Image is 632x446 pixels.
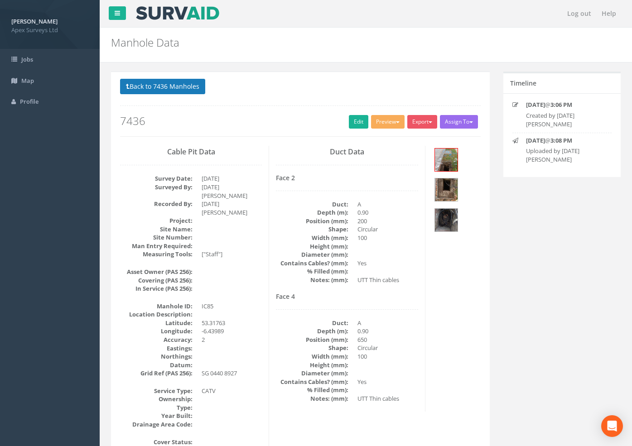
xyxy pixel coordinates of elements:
[526,147,606,163] p: Uploaded by [DATE][PERSON_NAME]
[120,268,193,276] dt: Asset Owner (PAS 256):
[550,101,572,109] strong: 3:06 PM
[202,174,262,183] dd: [DATE]
[357,336,418,344] dd: 650
[202,319,262,327] dd: 53.31763
[111,37,534,48] h2: Manhole Data
[20,97,39,106] span: Profile
[550,136,572,144] strong: 3:08 PM
[276,217,348,225] dt: Position (mm):
[276,378,348,386] dt: Contains Cables? (mm):
[120,395,193,403] dt: Ownership:
[357,200,418,209] dd: A
[120,319,193,327] dt: Latitude:
[276,319,348,327] dt: Duct:
[276,336,348,344] dt: Position (mm):
[120,344,193,353] dt: Eastings:
[276,225,348,234] dt: Shape:
[120,216,193,225] dt: Project:
[276,352,348,361] dt: Width (mm):
[21,77,34,85] span: Map
[120,420,193,429] dt: Drainage Area Code:
[120,369,193,378] dt: Grid Ref (PAS 256):
[120,174,193,183] dt: Survey Date:
[120,352,193,361] dt: Northings:
[526,136,545,144] strong: [DATE]
[276,259,348,268] dt: Contains Cables? (mm):
[120,79,205,94] button: Back to 7436 Manholes
[357,259,418,268] dd: Yes
[526,136,606,145] p: @
[11,26,88,34] span: Apex Surveys Ltd
[435,209,458,231] img: 958b22e6-5fba-dbd8-702d-20bb41770324_a9f6acf1-ac25-4f04-06e5-71bbae570d1c_thumb.jpg
[11,17,58,25] strong: [PERSON_NAME]
[120,233,193,242] dt: Site Number:
[357,234,418,242] dd: 100
[120,242,193,250] dt: Man Entry Required:
[357,394,418,403] dd: UTT Thin cables
[601,415,623,437] div: Open Intercom Messenger
[276,234,348,242] dt: Width (mm):
[357,327,418,336] dd: 0.90
[276,250,348,259] dt: Diameter (mm):
[407,115,437,129] button: Export
[202,302,262,311] dd: IC85
[276,267,348,276] dt: % Filled (mm):
[276,200,348,209] dt: Duct:
[357,352,418,361] dd: 100
[120,310,193,319] dt: Location Description:
[276,394,348,403] dt: Notes: (mm):
[357,217,418,225] dd: 200
[11,15,88,34] a: [PERSON_NAME] Apex Surveys Ltd
[276,174,418,181] h4: Face 2
[21,55,33,63] span: Jobs
[120,327,193,336] dt: Longitude:
[202,336,262,344] dd: 2
[276,148,418,156] h3: Duct Data
[120,250,193,259] dt: Measuring Tools:
[357,276,418,284] dd: UTT Thin cables
[120,276,193,285] dt: Covering (PAS 256):
[349,115,368,129] a: Edit
[276,208,348,217] dt: Depth (m):
[276,344,348,352] dt: Shape:
[435,149,458,171] img: 958b22e6-5fba-dbd8-702d-20bb41770324_4923e848-c54c-3f71-2a5b-1e76eb178eb9_thumb.jpg
[526,101,606,109] p: @
[276,361,348,369] dt: Height (mm):
[202,183,262,200] dd: [DATE][PERSON_NAME]
[120,361,193,369] dt: Datum:
[120,225,193,234] dt: Site Name:
[276,293,418,300] h4: Face 4
[276,242,348,251] dt: Height (mm):
[435,178,458,201] img: 958b22e6-5fba-dbd8-702d-20bb41770324_ad05b299-1510-2066-f56a-9781d63b644c_thumb.jpg
[120,403,193,412] dt: Type:
[120,200,193,208] dt: Recorded By:
[120,302,193,311] dt: Manhole ID:
[276,386,348,394] dt: % Filled (mm):
[120,183,193,192] dt: Surveyed By:
[357,208,418,217] dd: 0.90
[120,115,481,127] h2: 7436
[202,327,262,336] dd: -6.43989
[120,148,262,156] h3: Cable Pit Data
[276,327,348,336] dt: Depth (m):
[357,378,418,386] dd: Yes
[371,115,405,129] button: Preview
[526,101,545,109] strong: [DATE]
[202,200,262,216] dd: [DATE][PERSON_NAME]
[202,387,262,395] dd: CATV
[202,369,262,378] dd: SG 0440 8927
[526,111,606,128] p: Created by [DATE][PERSON_NAME]
[276,276,348,284] dt: Notes: (mm):
[357,319,418,327] dd: A
[357,225,418,234] dd: Circular
[120,284,193,293] dt: In Service (PAS 256):
[120,387,193,395] dt: Service Type:
[440,115,478,129] button: Assign To
[276,369,348,378] dt: Diameter (mm):
[120,336,193,344] dt: Accuracy:
[202,250,262,259] dd: ["Staff"]
[510,80,536,86] h5: Timeline
[120,412,193,420] dt: Year Built:
[357,344,418,352] dd: Circular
